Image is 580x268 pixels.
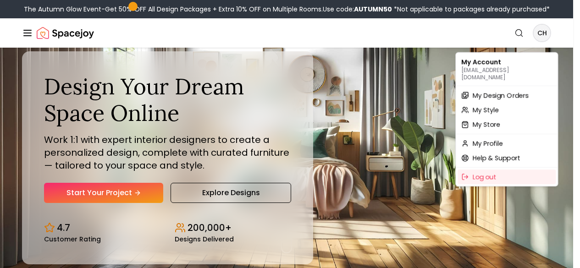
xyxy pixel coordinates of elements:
a: Help & Support [458,151,556,165]
a: My Store [458,117,556,132]
p: [EMAIL_ADDRESS][DOMAIN_NAME] [461,66,552,81]
a: My Profile [458,136,556,151]
span: My Style [472,105,499,115]
span: Log out [472,172,496,181]
span: My Profile [472,139,503,148]
div: My Account [458,55,556,84]
a: My Design Orders [458,88,556,103]
span: Help & Support [472,153,520,163]
div: [PERSON_NAME] [455,52,558,186]
span: My Design Orders [472,91,528,100]
a: My Style [458,103,556,117]
span: My Store [472,120,500,129]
